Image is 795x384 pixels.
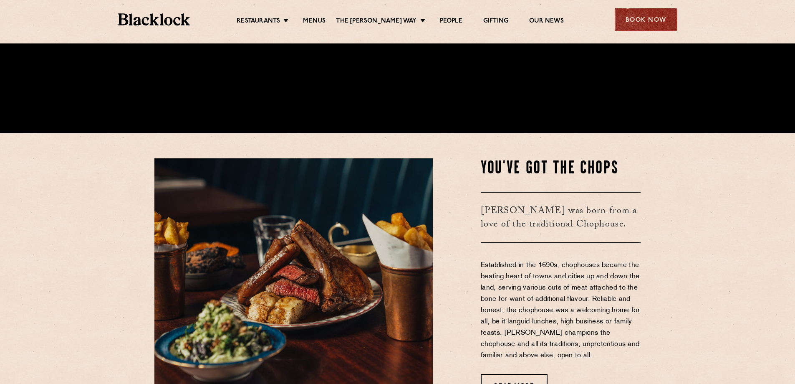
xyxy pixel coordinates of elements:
[529,17,564,26] a: Our News
[237,17,280,26] a: Restaurants
[481,260,641,361] p: Established in the 1690s, chophouses became the beating heart of towns and cities up and down the...
[118,13,190,25] img: BL_Textured_Logo-footer-cropped.svg
[483,17,508,26] a: Gifting
[481,192,641,243] h3: [PERSON_NAME] was born from a love of the traditional Chophouse.
[336,17,416,26] a: The [PERSON_NAME] Way
[303,17,326,26] a: Menus
[440,17,462,26] a: People
[615,8,677,31] div: Book Now
[481,158,641,179] h2: You've Got The Chops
